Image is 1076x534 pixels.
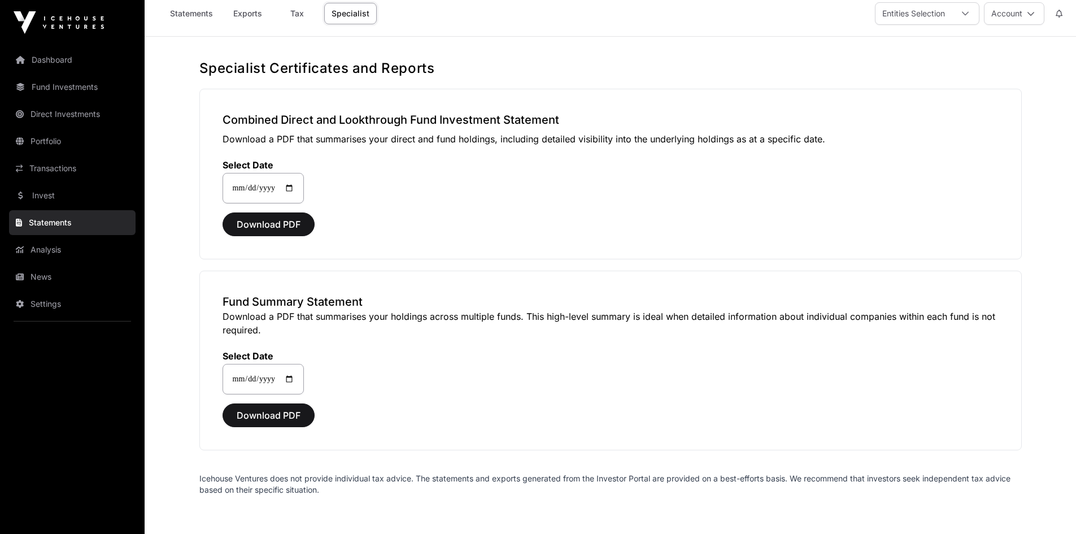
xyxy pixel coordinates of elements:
a: Tax [275,3,320,24]
a: Settings [9,292,136,316]
h1: Specialist Certificates and Reports [199,59,1022,77]
button: Download PDF [223,403,315,427]
a: Download PDF [223,224,315,235]
span: Download PDF [237,409,300,422]
a: News [9,264,136,289]
a: Analysis [9,237,136,262]
a: Statements [9,210,136,235]
span: Download PDF [237,218,300,231]
button: Account [984,2,1044,25]
a: Fund Investments [9,75,136,99]
button: Download PDF [223,212,315,236]
a: Invest [9,183,136,208]
p: Icehouse Ventures does not provide individual tax advice. The statements and exports generated fr... [199,473,1022,496]
h3: Fund Summary Statement [223,294,999,310]
a: Direct Investments [9,102,136,127]
h3: Combined Direct and Lookthrough Fund Investment Statement [223,112,999,128]
p: Download a PDF that summarises your holdings across multiple funds. This high-level summary is id... [223,310,999,337]
a: Statements [163,3,220,24]
a: Specialist [324,3,377,24]
a: Portfolio [9,129,136,154]
a: Dashboard [9,47,136,72]
div: Entities Selection [875,3,952,24]
label: Select Date [223,159,304,171]
iframe: Chat Widget [1020,480,1076,534]
a: Exports [225,3,270,24]
p: Download a PDF that summarises your direct and fund holdings, including detailed visibility into ... [223,132,999,146]
label: Select Date [223,350,304,362]
a: Transactions [9,156,136,181]
img: Icehouse Ventures Logo [14,11,104,34]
